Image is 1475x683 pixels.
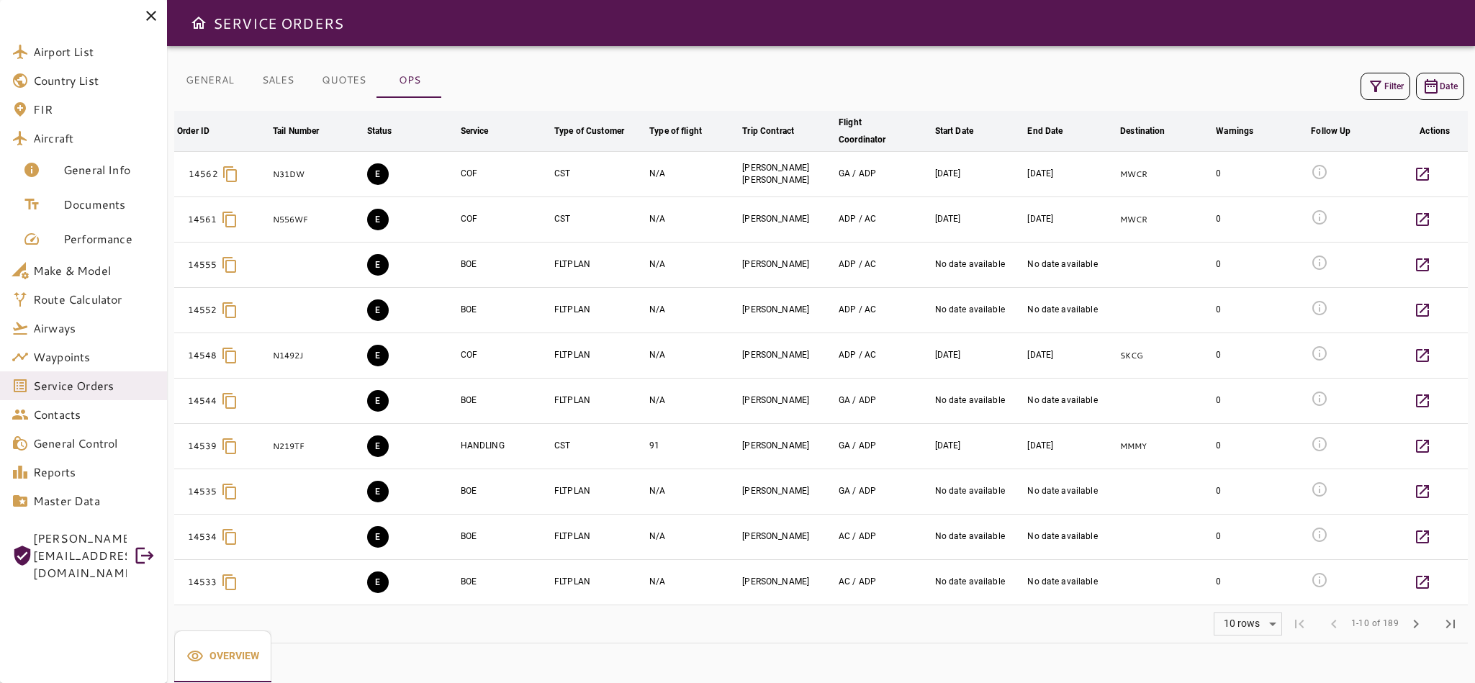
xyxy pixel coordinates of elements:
[932,379,1025,424] td: No date available
[839,168,929,180] div: GERARDO ARGUIJO, ADRIANA DEL POZO
[1311,122,1369,140] span: Follow Up
[33,130,155,147] span: Aircraft
[188,576,217,589] p: 14533
[245,63,310,98] button: SALES
[646,379,739,424] td: N/A
[63,230,155,248] span: Performance
[188,440,217,453] p: 14539
[839,304,929,316] div: ADRIANA DEL POZO, ALFREDO CABRERA
[458,560,551,605] td: BOE
[310,63,377,98] button: QUOTES
[1220,618,1264,630] div: 10 rows
[932,560,1025,605] td: No date available
[33,72,155,89] span: Country List
[174,63,442,98] div: basic tabs example
[1216,576,1305,588] div: 0
[1282,607,1317,641] span: First Page
[273,214,361,226] p: N556WF
[33,43,155,60] span: Airport List
[1216,349,1305,361] div: 0
[739,515,836,560] td: [PERSON_NAME]
[1024,515,1117,560] td: No date available
[932,243,1025,288] td: No date available
[551,197,646,243] td: CST
[367,390,389,412] button: EXECUTION
[1216,122,1253,140] div: Warnings
[839,440,929,452] div: GERARDO ARGUIJO, ADRIANA DEL POZO
[33,406,155,423] span: Contacts
[1405,293,1440,327] button: Details
[839,349,929,361] div: ADRIANA DEL POZO, ALFREDO CABRERA
[174,630,271,682] button: Overview
[273,122,319,140] div: Tail Number
[33,435,155,452] span: General Control
[273,350,361,362] p: N1492J
[367,526,389,548] button: EXECUTION
[1216,440,1305,452] div: 0
[33,101,155,118] span: FIR
[1405,202,1440,237] button: Details
[932,469,1025,515] td: No date available
[839,114,929,148] span: Flight Coordinator
[646,333,739,379] td: N/A
[377,63,442,98] button: OPS
[551,152,646,197] td: CST
[177,122,228,140] span: Order ID
[1405,429,1440,463] button: Details
[1024,424,1117,469] td: [DATE]
[1433,607,1468,641] span: Last Page
[33,530,127,582] span: [PERSON_NAME][EMAIL_ADDRESS][DOMAIN_NAME]
[273,440,361,453] p: N219TF
[649,122,721,140] span: Type of flight
[1027,122,1081,140] span: End Date
[932,424,1025,469] td: [DATE]
[188,213,217,226] p: 14561
[367,435,389,457] button: EXECUTION
[213,12,343,35] h6: SERVICE ORDERS
[551,379,646,424] td: FLTPLAN
[1216,213,1305,225] div: 0
[1120,122,1183,140] span: Destination
[461,122,508,140] span: Service
[33,377,155,394] span: Service Orders
[33,262,155,279] span: Make & Model
[367,481,389,502] button: EXECUTION
[33,320,155,337] span: Airways
[1216,304,1305,316] div: 0
[839,213,929,225] div: ADRIANA DEL POZO, ALFREDO CABRERA
[1024,333,1117,379] td: [DATE]
[1024,197,1117,243] td: [DATE]
[1120,168,1210,181] p: MWCR
[367,122,392,140] div: Status
[458,379,551,424] td: BOE
[839,576,929,588] div: ALFREDO CABRERA, ADRIANA DEL POZO
[188,304,217,317] p: 14552
[188,394,217,407] p: 14544
[646,288,739,333] td: N/A
[273,122,338,140] span: Tail Number
[1027,122,1063,140] div: End Date
[646,560,739,605] td: N/A
[839,114,911,148] div: Flight Coordinator
[1405,565,1440,600] button: Details
[1120,350,1210,362] p: SKCG
[935,122,992,140] span: Start Date
[1405,157,1440,191] button: Details
[739,560,836,605] td: [PERSON_NAME]
[458,515,551,560] td: BOE
[33,492,155,510] span: Master Data
[1405,520,1440,554] button: Details
[739,288,836,333] td: [PERSON_NAME]
[646,515,739,560] td: N/A
[649,122,702,140] div: Type of flight
[932,197,1025,243] td: [DATE]
[184,9,213,37] button: Open drawer
[839,394,929,407] div: GERARDO ARGUIJO, ADRIANA DEL POZO
[33,291,155,308] span: Route Calculator
[188,530,217,543] p: 14534
[1405,384,1440,418] button: Details
[1024,152,1117,197] td: [DATE]
[739,243,836,288] td: [PERSON_NAME]
[458,424,551,469] td: HANDLING
[1216,122,1272,140] span: Warnings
